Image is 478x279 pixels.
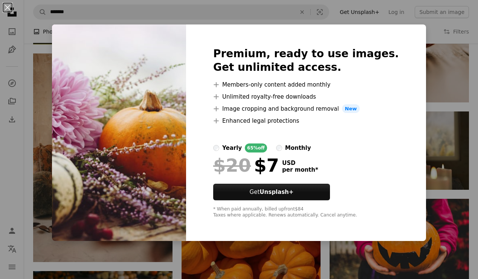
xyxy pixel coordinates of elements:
[213,156,279,175] div: $7
[285,143,311,152] div: monthly
[276,145,282,151] input: monthly
[213,184,330,200] button: GetUnsplash+
[213,156,251,175] span: $20
[282,166,318,173] span: per month *
[213,145,219,151] input: yearly65%off
[213,92,399,101] li: Unlimited royalty-free downloads
[342,104,360,113] span: New
[260,189,293,195] strong: Unsplash+
[282,160,318,166] span: USD
[222,143,242,152] div: yearly
[52,24,186,241] img: premium_photo-1661758002796-acd26f045f68
[213,206,399,218] div: * When paid annually, billed upfront $84 Taxes where applicable. Renews automatically. Cancel any...
[213,80,399,89] li: Members-only content added monthly
[245,143,267,152] div: 65% off
[213,116,399,125] li: Enhanced legal protections
[213,104,399,113] li: Image cropping and background removal
[213,47,399,74] h2: Premium, ready to use images. Get unlimited access.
